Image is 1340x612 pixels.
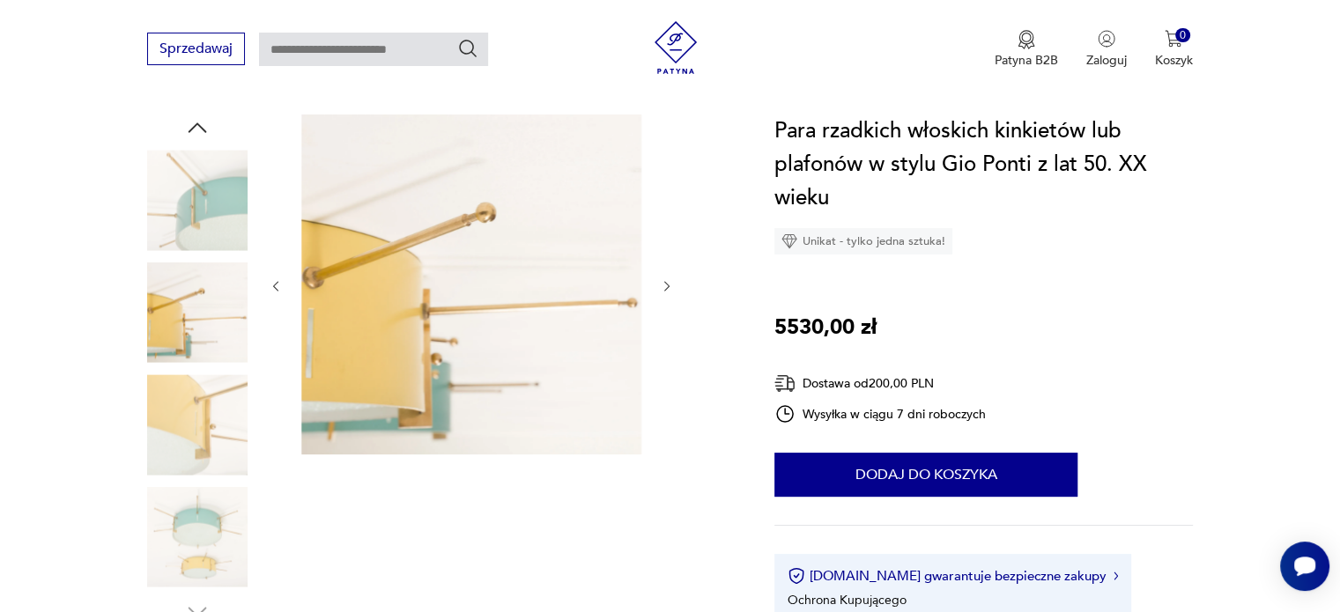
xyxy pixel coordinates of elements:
div: Wysyłka w ciągu 7 dni roboczych [774,403,986,424]
img: Ikona koszyka [1165,30,1182,48]
button: Szukaj [457,38,478,59]
p: Patyna B2B [995,52,1058,69]
img: Ikona diamentu [781,233,797,249]
p: Koszyk [1155,52,1193,69]
button: [DOMAIN_NAME] gwarantuje bezpieczne zakupy [788,567,1118,585]
button: Sprzedawaj [147,33,245,65]
img: Zdjęcie produktu Para rzadkich włoskich kinkietów lub plafonów w stylu Gio Ponti z lat 50. XX wieku [147,487,248,587]
img: Zdjęcie produktu Para rzadkich włoskich kinkietów lub plafonów w stylu Gio Ponti z lat 50. XX wieku [147,262,248,363]
button: Dodaj do koszyka [774,453,1077,497]
img: Ikona strzałki w prawo [1114,571,1119,580]
div: Dostawa od 200,00 PLN [774,372,986,394]
li: Ochrona Kupującego [788,592,907,608]
img: Zdjęcie produktu Para rzadkich włoskich kinkietów lub plafonów w stylu Gio Ponti z lat 50. XX wieku [147,374,248,475]
img: Ikonka użytkownika [1098,30,1115,48]
div: 0 [1175,28,1190,43]
img: Zdjęcie produktu Para rzadkich włoskich kinkietów lub plafonów w stylu Gio Ponti z lat 50. XX wieku [301,114,641,454]
img: Zdjęcie produktu Para rzadkich włoskich kinkietów lub plafonów w stylu Gio Ponti z lat 50. XX wieku [147,150,248,250]
img: Ikona dostawy [774,372,796,394]
iframe: Smartsupp widget button [1280,542,1329,591]
button: 0Koszyk [1155,30,1193,69]
div: Unikat - tylko jedna sztuka! [774,228,952,254]
button: Zaloguj [1086,30,1127,69]
p: 5530,00 zł [774,311,877,344]
img: Ikona certyfikatu [788,567,805,585]
a: Sprzedawaj [147,44,245,56]
a: Ikona medaluPatyna B2B [995,30,1058,69]
img: Patyna - sklep z meblami i dekoracjami vintage [649,21,702,74]
button: Patyna B2B [995,30,1058,69]
img: Ikona medalu [1018,30,1035,49]
h1: Para rzadkich włoskich kinkietów lub plafonów w stylu Gio Ponti z lat 50. XX wieku [774,114,1193,215]
p: Zaloguj [1086,52,1127,69]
